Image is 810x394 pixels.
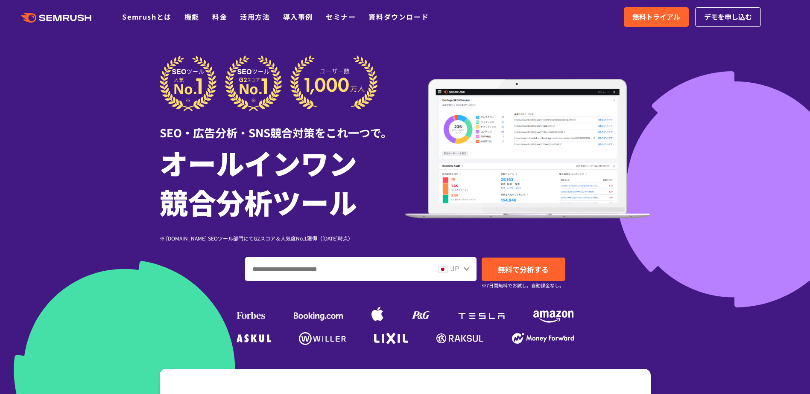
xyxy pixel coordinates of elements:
[451,263,459,273] span: JP
[695,7,761,27] a: デモを申し込む
[326,12,356,22] a: セミナー
[624,7,689,27] a: 無料トライアル
[482,281,564,290] small: ※7日間無料でお試し。自動課金なし。
[184,12,199,22] a: 機能
[160,143,405,221] h1: オールインワン 競合分析ツール
[283,12,313,22] a: 導入事例
[482,258,565,281] a: 無料で分析する
[632,12,680,23] span: 無料トライアル
[212,12,227,22] a: 料金
[122,12,171,22] a: Semrushとは
[246,258,430,281] input: ドメイン、キーワードまたはURLを入力してください
[704,12,752,23] span: デモを申し込む
[160,234,405,242] div: ※ [DOMAIN_NAME] SEOツール部門にてG2スコア＆人気度No.1獲得（[DATE]時点）
[240,12,270,22] a: 活用方法
[498,264,549,275] span: 無料で分析する
[368,12,429,22] a: 資料ダウンロード
[160,111,405,141] div: SEO・広告分析・SNS競合対策をこれ一つで。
